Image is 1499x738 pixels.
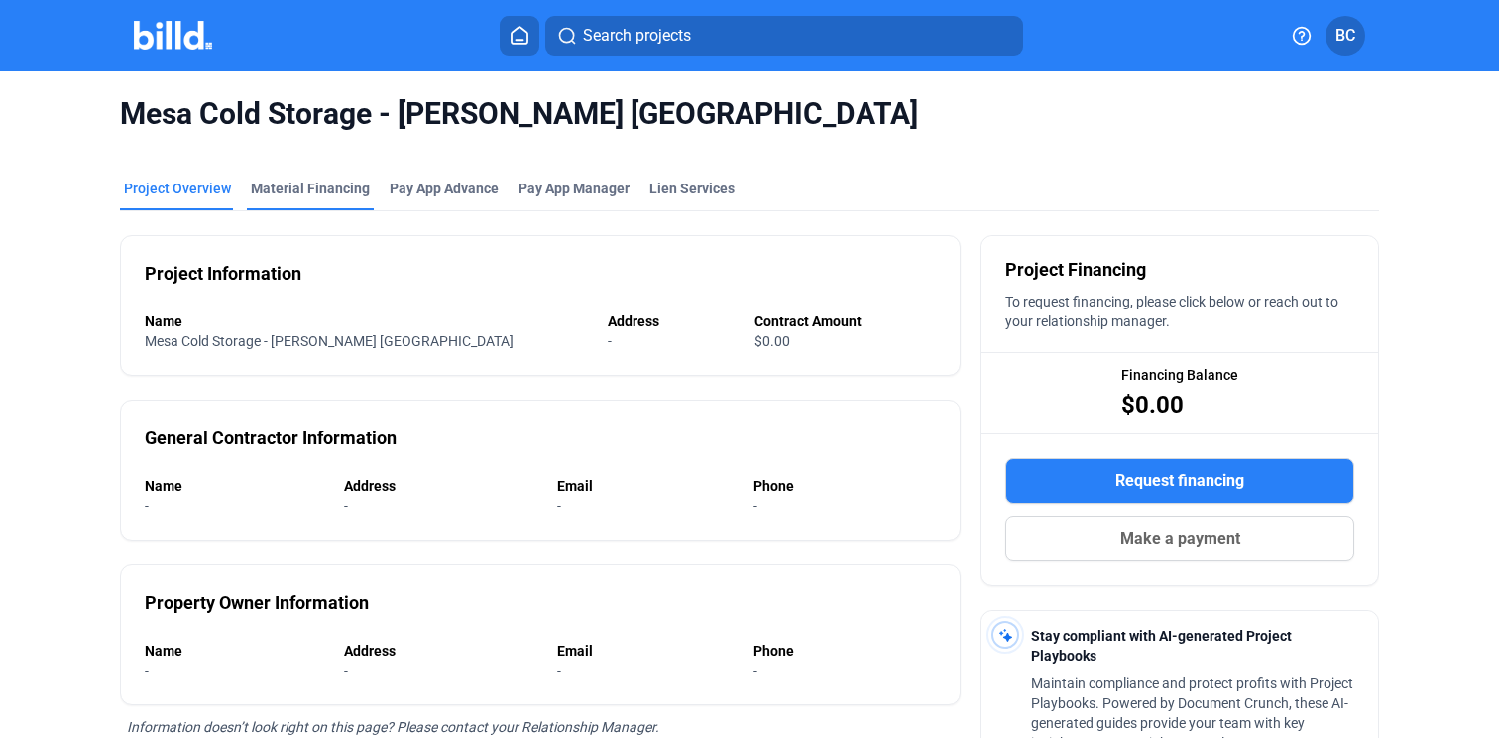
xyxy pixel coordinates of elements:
[145,333,514,349] span: Mesa Cold Storage - [PERSON_NAME] [GEOGRAPHIC_DATA]
[608,311,734,331] div: Address
[145,663,149,678] span: -
[134,21,212,50] img: Billd Company Logo
[1005,458,1354,504] button: Request financing
[753,641,936,661] div: Phone
[145,589,369,617] div: Property Owner Information
[145,425,397,452] div: General Contractor Information
[519,179,630,198] span: Pay App Manager
[557,663,561,678] span: -
[124,179,231,198] div: Project Overview
[1005,294,1338,329] span: To request financing, please click below or reach out to your relationship manager.
[251,179,370,198] div: Material Financing
[1005,516,1354,561] button: Make a payment
[1121,365,1238,385] span: Financing Balance
[754,333,790,349] span: $0.00
[145,641,324,661] div: Name
[754,311,936,331] div: Contract Amount
[1335,24,1355,48] span: BC
[127,719,659,735] span: Information doesn’t look right on this page? Please contact your Relationship Manager.
[753,498,757,514] span: -
[557,498,561,514] span: -
[1121,389,1184,421] span: $0.00
[344,498,348,514] span: -
[1326,16,1365,56] button: BC
[145,476,324,496] div: Name
[145,311,588,331] div: Name
[145,498,149,514] span: -
[344,476,537,496] div: Address
[1031,628,1292,664] span: Stay compliant with AI-generated Project Playbooks
[344,641,537,661] div: Address
[557,641,735,661] div: Email
[344,663,348,678] span: -
[1005,256,1146,284] span: Project Financing
[557,476,735,496] div: Email
[583,24,691,48] span: Search projects
[649,179,735,198] div: Lien Services
[390,179,499,198] div: Pay App Advance
[145,260,301,288] div: Project Information
[545,16,1023,56] button: Search projects
[120,95,1379,133] span: Mesa Cold Storage - [PERSON_NAME] [GEOGRAPHIC_DATA]
[608,333,612,349] span: -
[1120,527,1240,551] span: Make a payment
[753,663,757,678] span: -
[1115,469,1244,493] span: Request financing
[753,476,936,496] div: Phone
